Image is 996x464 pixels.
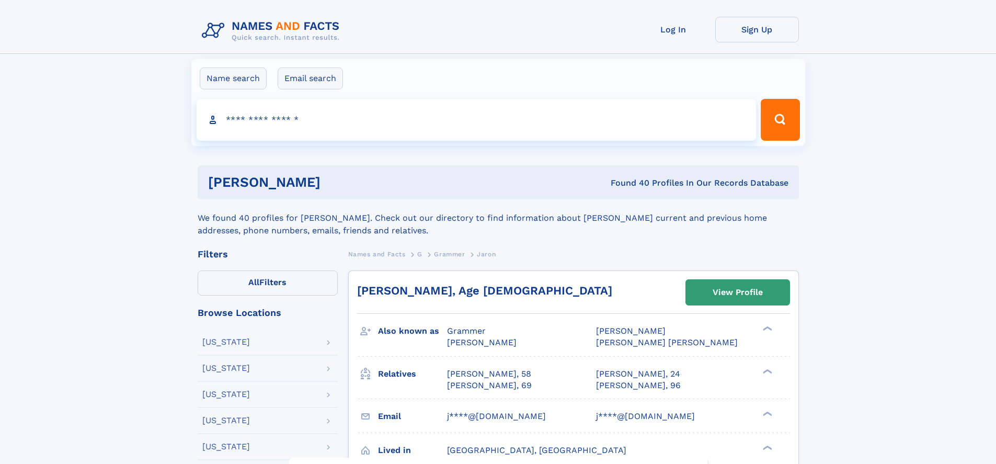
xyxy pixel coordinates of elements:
div: [US_STATE] [202,338,250,346]
label: Email search [278,67,343,89]
label: Filters [198,270,338,296]
h3: Also known as [378,322,447,340]
span: [PERSON_NAME] [596,326,666,336]
button: Search Button [761,99,799,141]
div: [US_STATE] [202,443,250,451]
h1: [PERSON_NAME] [208,176,466,189]
a: [PERSON_NAME], 24 [596,368,680,380]
h3: Lived in [378,442,447,459]
span: G [417,251,422,258]
div: ❯ [760,410,773,417]
span: Grammer [447,326,486,336]
input: search input [197,99,757,141]
span: All [248,277,259,287]
a: Grammer [434,247,465,261]
div: Found 40 Profiles In Our Records Database [465,177,788,189]
a: G [417,247,422,261]
div: [US_STATE] [202,390,250,399]
div: ❯ [760,368,773,375]
a: View Profile [686,280,789,305]
a: Sign Up [715,17,799,42]
span: [PERSON_NAME] [PERSON_NAME] [596,337,738,347]
h3: Relatives [378,365,447,383]
div: Filters [198,250,338,259]
span: [GEOGRAPHIC_DATA], [GEOGRAPHIC_DATA] [447,445,626,455]
span: Jaron [477,251,496,258]
div: ❯ [760,444,773,451]
a: [PERSON_NAME], 69 [447,380,532,391]
a: [PERSON_NAME], 96 [596,380,681,391]
div: [US_STATE] [202,416,250,425]
span: Grammer [434,251,465,258]
a: [PERSON_NAME], Age [DEMOGRAPHIC_DATA] [357,284,612,297]
a: Names and Facts [348,247,406,261]
a: Log In [632,17,715,42]
div: Browse Locations [198,308,338,318]
div: [US_STATE] [202,364,250,372]
div: View Profile [713,280,763,304]
h3: Email [378,408,447,425]
label: Name search [200,67,267,89]
span: [PERSON_NAME] [447,337,517,347]
img: Logo Names and Facts [198,17,348,45]
div: We found 40 profiles for [PERSON_NAME]. Check out our directory to find information about [PERSON... [198,199,799,237]
a: [PERSON_NAME], 58 [447,368,531,380]
div: ❯ [760,325,773,332]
